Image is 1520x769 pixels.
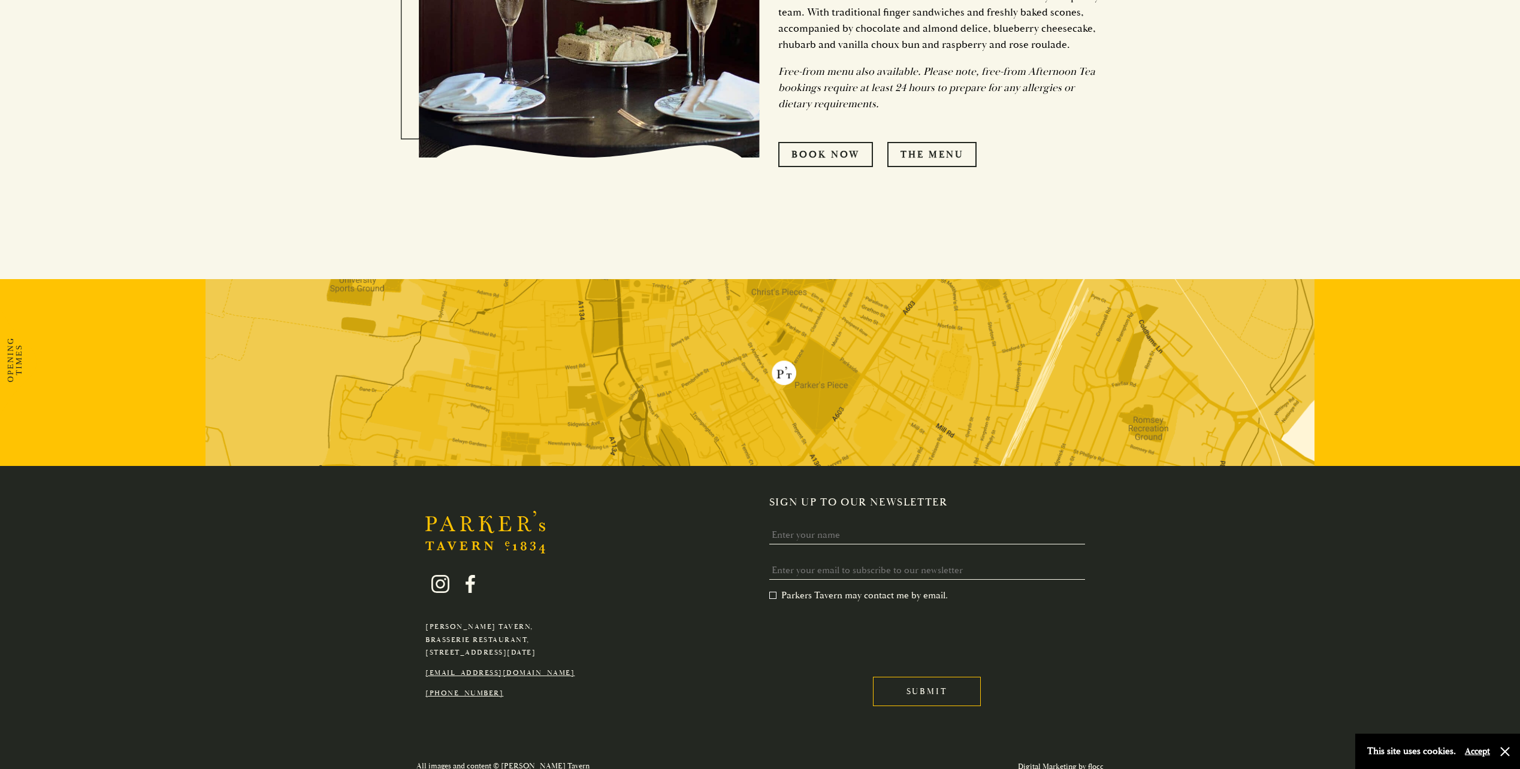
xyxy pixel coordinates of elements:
label: Parkers Tavern may contact me by email. [769,589,948,601]
a: The Menu [887,142,977,167]
input: Enter your email to subscribe to our newsletter [769,561,1085,580]
a: [PHONE_NUMBER] [425,689,503,698]
button: Accept [1465,746,1490,757]
input: Enter your name [769,526,1085,544]
a: Book Now [778,142,873,167]
input: Submit [873,677,981,706]
p: This site uses cookies. [1367,743,1456,760]
h2: Sign up to our newsletter [769,496,1095,509]
a: [EMAIL_ADDRESS][DOMAIN_NAME] [425,668,575,677]
iframe: reCAPTCHA [769,611,951,658]
img: map [206,279,1314,466]
em: Free-from menu also available. Please note, free-from Afternoon Tea bookings require at least 24 ... [778,65,1095,111]
button: Close and accept [1499,746,1511,758]
p: [PERSON_NAME] Tavern, Brasserie Restaurant, [STREET_ADDRESS][DATE] [425,620,575,659]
